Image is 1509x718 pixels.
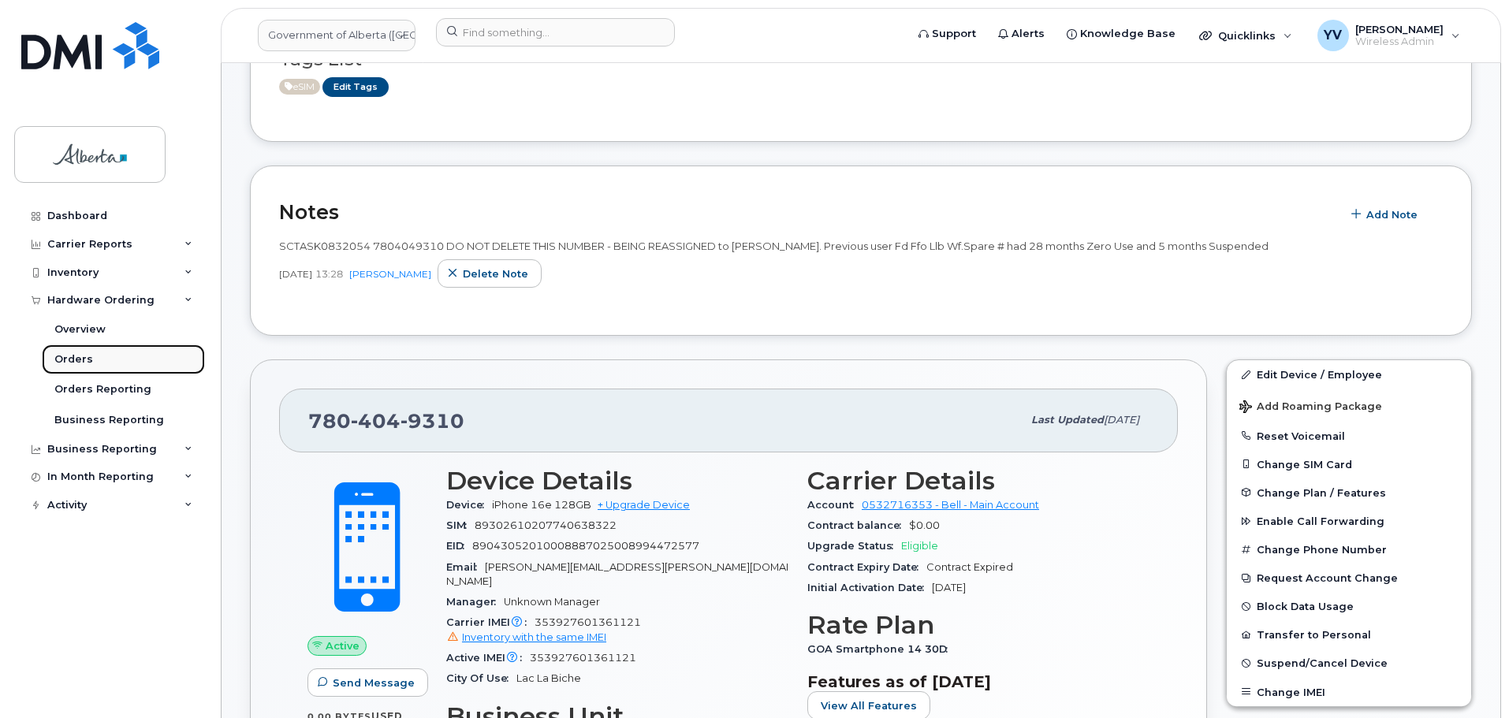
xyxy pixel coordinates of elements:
span: EID [446,540,472,552]
a: Inventory with the same IMEI [446,631,606,643]
span: View All Features [821,698,917,713]
a: Support [907,18,987,50]
button: Block Data Usage [1227,592,1471,620]
span: [DATE] [932,582,966,593]
span: [PERSON_NAME] [1355,23,1444,35]
button: Delete note [438,259,542,288]
a: [PERSON_NAME] [349,268,431,280]
span: 13:28 [315,267,343,281]
span: Alerts [1012,26,1045,42]
button: Reset Voicemail [1227,422,1471,450]
a: 0532716353 - Bell - Main Account [862,499,1039,511]
span: Suspend/Cancel Device [1257,657,1388,669]
span: Send Message [333,675,415,690]
a: Knowledge Base [1056,18,1187,50]
a: Alerts [987,18,1056,50]
span: YV [1324,26,1342,45]
h3: Device Details [446,467,788,495]
span: Wireless Admin [1355,35,1444,48]
h2: Notes [279,200,1333,224]
button: Add Roaming Package [1227,389,1471,422]
button: Enable Call Forwarding [1227,507,1471,535]
button: Change Plan / Features [1227,478,1471,507]
span: Account [807,499,862,511]
span: 353927601361121 [446,616,788,645]
span: Carrier IMEI [446,616,535,628]
span: City Of Use [446,672,516,684]
span: 404 [351,409,401,433]
span: Add Note [1366,207,1418,222]
a: + Upgrade Device [598,499,690,511]
span: Unknown Manager [504,596,600,608]
span: Change Plan / Features [1257,486,1386,498]
span: Contract Expired [926,561,1013,573]
span: Initial Activation Date [807,582,932,593]
span: 780 [308,409,464,433]
span: Lac La Biche [516,672,581,684]
span: Device [446,499,492,511]
span: Eligible [901,540,938,552]
h3: Features as of [DATE] [807,672,1149,691]
span: Manager [446,596,504,608]
span: Knowledge Base [1080,26,1176,42]
button: Send Message [307,668,428,697]
span: Contract balance [807,519,909,531]
button: Change Phone Number [1227,535,1471,564]
button: Change SIM Card [1227,450,1471,478]
span: Active [326,638,360,653]
button: Change IMEI [1227,678,1471,706]
span: 89302610207740638322 [475,519,617,531]
span: Quicklinks [1218,29,1276,42]
span: Active IMEI [446,652,530,664]
span: SIM [446,519,475,531]
span: 89043052010008887025008994472577 [472,540,699,552]
span: Delete note [463,266,528,281]
h3: Carrier Details [807,467,1149,495]
span: Active [279,79,320,95]
span: [DATE] [279,267,312,281]
button: Add Note [1341,201,1431,229]
h3: Tags List [279,50,1443,69]
span: GOA Smartphone 14 30D [807,643,956,655]
a: Government of Alberta (GOA) [258,20,415,51]
span: Enable Call Forwarding [1257,515,1384,527]
span: $0.00 [909,519,940,531]
span: iPhone 16e 128GB [492,499,591,511]
span: Last updated [1031,414,1104,426]
span: [DATE] [1104,414,1139,426]
a: Edit Tags [322,77,389,97]
button: Transfer to Personal [1227,620,1471,649]
span: Contract Expiry Date [807,561,926,573]
span: Upgrade Status [807,540,901,552]
button: Suspend/Cancel Device [1227,649,1471,677]
div: Yen Vong [1306,20,1471,51]
div: Quicklinks [1188,20,1303,51]
button: Request Account Change [1227,564,1471,592]
span: Email [446,561,485,573]
span: 353927601361121 [530,652,636,664]
span: 9310 [401,409,464,433]
span: Add Roaming Package [1239,400,1382,415]
span: [PERSON_NAME][EMAIL_ADDRESS][PERSON_NAME][DOMAIN_NAME] [446,561,788,587]
a: Edit Device / Employee [1227,360,1471,389]
span: SCTASK0832054 7804049310 DO NOT DELETE THIS NUMBER - BEING REASSIGNED to [PERSON_NAME]. Previous ... [279,240,1269,252]
span: Support [932,26,976,42]
span: Inventory with the same IMEI [462,631,606,643]
input: Find something... [436,18,675,47]
h3: Rate Plan [807,611,1149,639]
